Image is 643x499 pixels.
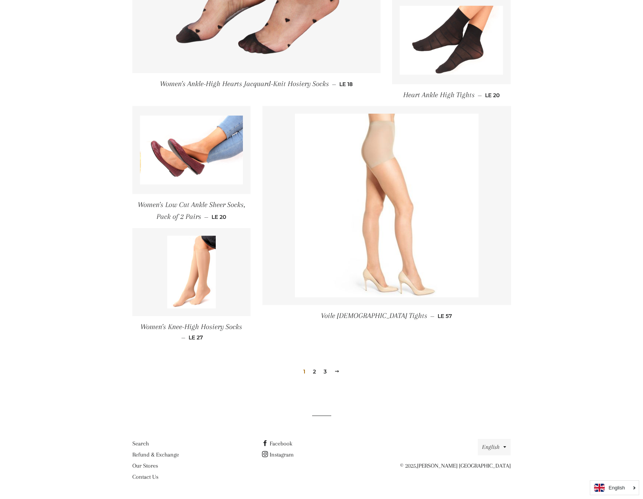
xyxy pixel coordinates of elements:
[132,194,251,228] a: Women's Low Cut Ankle Sheer Socks, Pack of 2 Pairs — LE 20
[189,334,203,341] span: LE 27
[392,461,511,471] p: © 2025,
[132,462,158,469] a: Our Stores
[140,323,242,331] span: Women's Knee-High Hosiery Socks
[132,473,158,480] a: Contact Us
[212,214,226,220] span: LE 20
[403,91,475,99] span: Heart Ankle High Tights
[438,313,452,320] span: LE 57
[339,81,353,88] span: LE 18
[609,485,625,490] i: English
[485,92,500,99] span: LE 20
[160,80,329,88] span: Women's Ankle-High Hearts Jacquard-Knit Hosiery Socks
[430,313,435,320] span: —
[204,214,208,220] span: —
[478,439,511,455] button: English
[321,311,427,320] span: Voile [DEMOGRAPHIC_DATA] Tights
[300,366,308,377] span: 1
[310,366,319,377] a: 2
[132,316,251,347] a: Women's Knee-High Hosiery Socks — LE 27
[262,451,294,458] a: Instagram
[594,484,635,492] a: English
[262,440,292,447] a: Facebook
[138,201,245,221] span: Women's Low Cut Ankle Sheer Socks, Pack of 2 Pairs
[478,92,482,99] span: —
[321,366,330,377] a: 3
[262,305,511,327] a: Voile [DEMOGRAPHIC_DATA] Tights — LE 57
[132,451,179,458] a: Refund & Exchange
[181,334,186,341] span: —
[392,84,511,106] a: Heart Ankle High Tights — LE 20
[417,462,511,469] a: [PERSON_NAME] [GEOGRAPHIC_DATA]
[332,81,336,88] span: —
[132,440,149,447] a: Search
[132,73,381,95] a: Women's Ankle-High Hearts Jacquard-Knit Hosiery Socks — LE 18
